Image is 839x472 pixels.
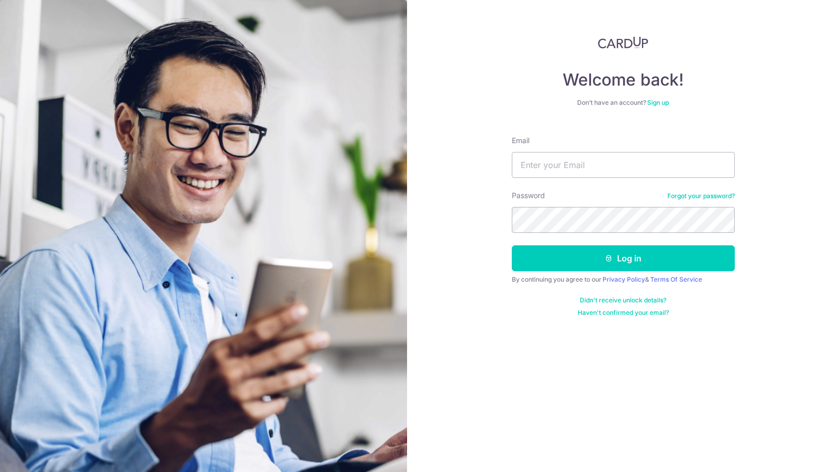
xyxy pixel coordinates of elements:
a: Privacy Policy [603,275,645,283]
a: Terms Of Service [650,275,702,283]
a: Haven't confirmed your email? [578,309,669,317]
input: Enter your Email [512,152,735,178]
div: Don’t have an account? [512,99,735,107]
h4: Welcome back! [512,70,735,90]
a: Sign up [647,99,669,106]
a: Forgot your password? [667,192,735,200]
img: CardUp Logo [598,36,649,49]
div: By continuing you agree to our & [512,275,735,284]
label: Email [512,135,529,146]
button: Log in [512,245,735,271]
label: Password [512,190,545,201]
a: Didn't receive unlock details? [580,296,666,304]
